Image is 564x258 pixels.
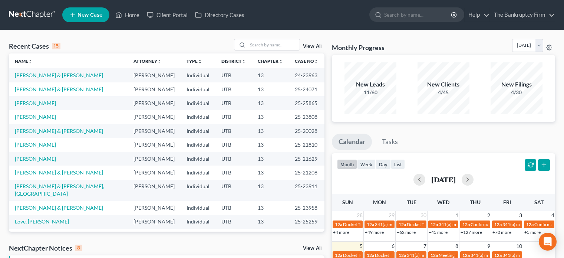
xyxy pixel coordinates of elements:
[314,59,319,64] i: unfold_more
[337,159,357,169] button: month
[128,229,181,242] td: [PERSON_NAME]
[128,201,181,215] td: [PERSON_NAME]
[465,8,489,22] a: Help
[215,124,252,138] td: UTB
[399,222,406,227] span: 12a
[289,68,324,82] td: 24-23963
[128,110,181,124] td: [PERSON_NAME]
[303,44,321,49] a: View All
[384,8,452,22] input: Search by name...
[439,222,510,227] span: 341(a) meeting for [PERSON_NAME]
[524,229,541,235] a: +5 more
[289,166,324,179] td: 25-21208
[181,166,215,179] td: Individual
[215,110,252,124] td: UTB
[215,138,252,151] td: UTB
[455,242,459,251] span: 8
[215,166,252,179] td: UTB
[397,229,416,235] a: +62 more
[289,180,324,201] td: 25-23911
[295,58,319,64] a: Case Nounfold_more
[15,205,103,211] a: [PERSON_NAME] & [PERSON_NAME]
[399,252,406,258] span: 12a
[375,222,446,227] span: 341(a) meeting for [PERSON_NAME]
[462,222,470,227] span: 12a
[429,229,448,235] a: +45 more
[407,252,524,258] span: 341(a) meeting for Spenser Love Sr. & [PERSON_NAME] Love
[373,199,386,205] span: Mon
[181,124,215,138] td: Individual
[423,242,427,251] span: 7
[303,246,321,251] a: View All
[252,166,289,179] td: 13
[471,222,555,227] span: Confirmation hearing for [PERSON_NAME]
[181,215,215,229] td: Individual
[539,233,557,251] div: Open Intercom Messenger
[431,222,438,227] span: 12a
[494,252,502,258] span: 12a
[181,201,215,215] td: Individual
[221,58,246,64] a: Districtunfold_more
[181,96,215,110] td: Individual
[289,110,324,124] td: 25-23808
[252,96,289,110] td: 13
[455,211,459,220] span: 1
[492,229,511,235] a: +70 more
[215,229,252,242] td: UTB
[470,199,481,205] span: Thu
[344,89,396,96] div: 11/60
[289,215,324,229] td: 25-25259
[128,138,181,151] td: [PERSON_NAME]
[252,124,289,138] td: 13
[181,152,215,166] td: Individual
[356,211,363,220] span: 28
[289,152,324,166] td: 25-21629
[343,252,409,258] span: Docket Text: for [PERSON_NAME]
[343,222,409,227] span: Docket Text: for [PERSON_NAME]
[252,110,289,124] td: 13
[388,211,395,220] span: 29
[462,252,470,258] span: 12a
[503,199,511,205] span: Fri
[52,43,60,49] div: 15
[15,72,103,78] a: [PERSON_NAME] & [PERSON_NAME]
[128,166,181,179] td: [PERSON_NAME]
[534,199,544,205] span: Sat
[252,201,289,215] td: 13
[278,59,283,64] i: unfold_more
[252,180,289,201] td: 13
[515,242,523,251] span: 10
[490,8,555,22] a: The Bankruptcy Firm
[491,80,542,89] div: New Filings
[437,199,449,205] span: Wed
[128,124,181,138] td: [PERSON_NAME]
[252,215,289,229] td: 13
[289,229,324,242] td: 25-23861
[252,68,289,82] td: 13
[181,68,215,82] td: Individual
[215,96,252,110] td: UTB
[215,215,252,229] td: UTB
[289,96,324,110] td: 25-25865
[526,222,534,227] span: 12a
[15,58,33,64] a: Nameunfold_more
[15,183,104,197] a: [PERSON_NAME] & [PERSON_NAME], [GEOGRAPHIC_DATA]
[258,58,283,64] a: Chapterunfold_more
[439,252,497,258] span: Meeting for [PERSON_NAME]
[551,211,555,220] span: 4
[418,89,469,96] div: 4/45
[367,252,374,258] span: 12a
[181,138,215,151] td: Individual
[289,82,324,96] td: 25-24071
[215,180,252,201] td: UTB
[391,242,395,251] span: 6
[187,58,202,64] a: Typeunfold_more
[461,229,482,235] a: +127 more
[181,110,215,124] td: Individual
[335,222,342,227] span: 12a
[157,59,162,64] i: unfold_more
[252,138,289,151] td: 13
[128,68,181,82] td: [PERSON_NAME]
[252,152,289,166] td: 13
[252,229,289,242] td: 13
